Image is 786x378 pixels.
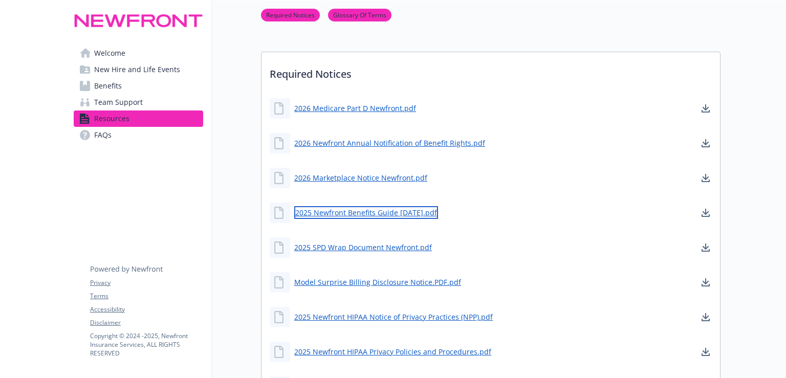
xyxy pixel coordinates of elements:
[700,137,712,149] a: download document
[700,172,712,184] a: download document
[94,78,122,94] span: Benefits
[94,45,125,61] span: Welcome
[94,94,143,110] span: Team Support
[90,331,203,358] p: Copyright © 2024 - 2025 , Newfront Insurance Services, ALL RIGHTS RESERVED
[74,61,203,78] a: New Hire and Life Events
[700,207,712,219] a: download document
[94,61,180,78] span: New Hire and Life Events
[700,276,712,288] a: download document
[74,78,203,94] a: Benefits
[90,305,203,314] a: Accessibility
[74,45,203,61] a: Welcome
[700,102,712,115] a: download document
[294,206,438,219] a: 2025 Newfront Benefits Guide [DATE].pdf
[94,110,129,127] span: Resources
[74,127,203,143] a: FAQs
[294,277,461,287] a: Model Surprise Billing Disclosure Notice.PDF.pdf
[294,138,485,148] a: 2026 Newfront Annual Notification of Benefit Rights.pdf
[74,110,203,127] a: Resources
[294,172,427,183] a: 2026 Marketplace Notice Newfront.pdf
[90,318,203,327] a: Disclaimer
[261,52,720,90] p: Required Notices
[261,10,320,19] a: Required Notices
[90,292,203,301] a: Terms
[294,242,432,253] a: 2025 SPD Wrap Document Newfront.pdf
[90,278,203,287] a: Privacy
[328,10,391,19] a: Glossary Of Terms
[700,346,712,358] a: download document
[74,94,203,110] a: Team Support
[700,241,712,254] a: download document
[294,346,491,357] a: 2025 Newfront HIPAA Privacy Policies and Procedures.pdf
[94,127,112,143] span: FAQs
[294,312,493,322] a: 2025 Newfront HIPAA Notice of Privacy Practices (NPP).pdf
[700,311,712,323] a: download document
[294,103,416,114] a: 2026 Medicare Part D Newfront.pdf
